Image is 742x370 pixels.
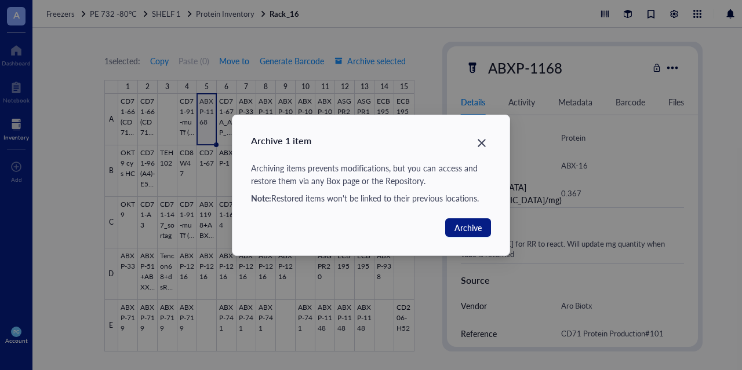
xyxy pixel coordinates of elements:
[251,192,491,204] div: Restored items won't be linked to their previous locations.
[251,162,491,187] div: Archiving items prevents modifications, but you can access and restore them via any Box page or t...
[251,134,491,148] div: Archive 1 item
[472,134,491,152] button: Close
[454,221,482,234] span: Archive
[251,192,271,204] strong: Note:
[445,218,491,237] button: Archive
[472,136,491,150] span: Close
